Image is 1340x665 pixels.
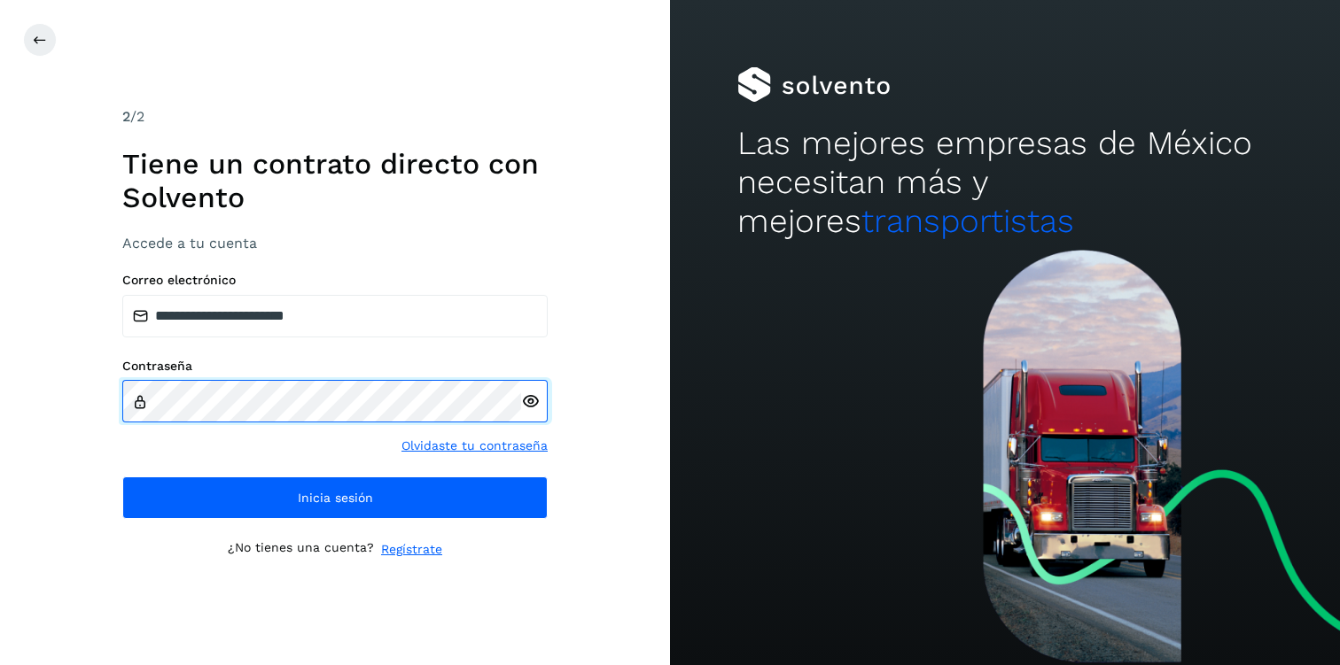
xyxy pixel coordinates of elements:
[122,106,548,128] div: /2
[122,147,548,215] h1: Tiene un contrato directo con Solvento
[737,124,1274,242] h2: Las mejores empresas de México necesitan más y mejores
[861,202,1074,240] span: transportistas
[298,491,373,504] span: Inicia sesión
[122,476,548,519] button: Inicia sesión
[401,437,548,455] a: Olvidaste tu contraseña
[122,235,548,251] h3: Accede a tu cuenta
[122,273,548,288] label: Correo electrónico
[381,540,442,559] a: Regístrate
[122,108,130,125] span: 2
[228,540,374,559] p: ¿No tienes una cuenta?
[122,359,548,374] label: Contraseña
